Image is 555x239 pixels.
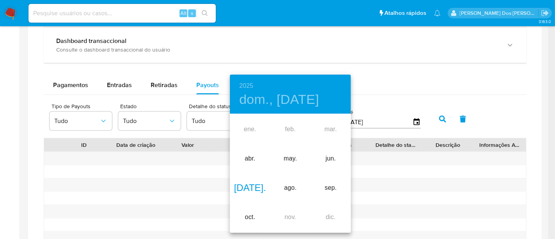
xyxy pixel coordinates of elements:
div: jun. [311,144,351,173]
button: dom., [DATE] [239,91,319,108]
div: [DATE]. [230,173,270,203]
div: ago. [270,173,310,203]
div: oct. [230,203,270,232]
div: abr. [230,144,270,173]
div: sep. [311,173,351,203]
div: may. [270,144,310,173]
button: 2025 [239,80,253,91]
